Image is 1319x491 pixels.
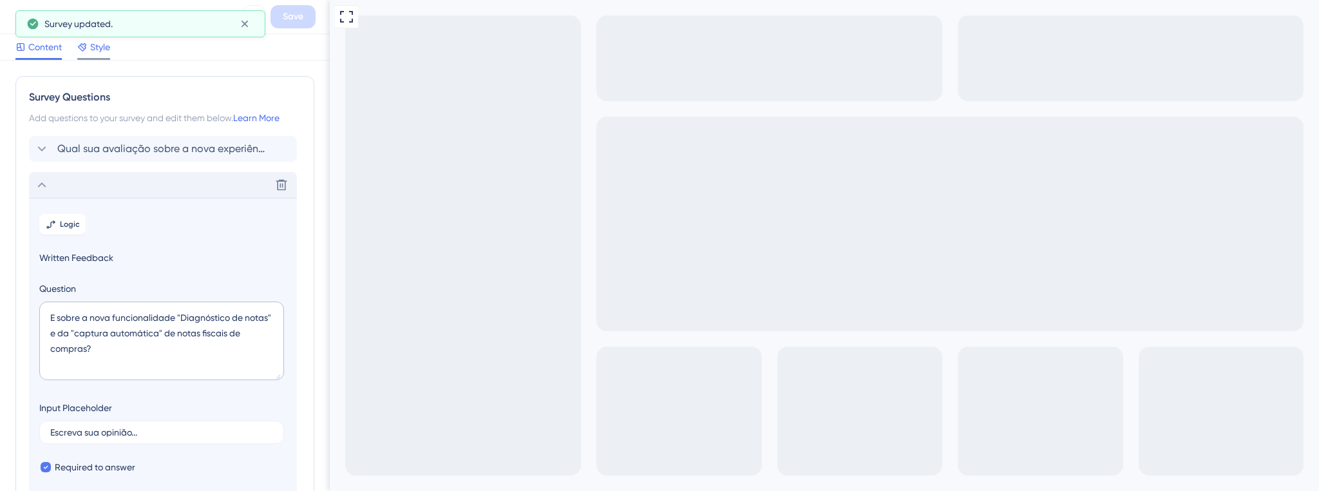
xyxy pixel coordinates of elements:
button: Submit survey [73,142,164,155]
span: Logic [60,219,80,229]
label: Question [39,281,287,296]
a: Learn More [233,113,280,123]
span: Survey updated. [44,16,113,32]
div: Survey Questions [29,90,301,105]
span: Required to answer [55,459,135,475]
div: Input Placeholder [39,400,112,416]
textarea: E sobre a nova funcionalidade "Diagnóstico de notas" e da "captura automática" de notas fiscais d... [39,302,284,380]
span: Written Feedback [39,250,287,265]
span: Content [28,39,62,55]
span: Style [90,39,110,55]
div: Close survey [211,10,227,26]
div: Add questions to your survey and edit them below. [29,110,301,126]
span: Qual sua avaliação sobre a nova experiência de página inicial do IOB Emissor? [57,141,270,157]
div: E sobre a nova funcionalidade "Diagnóstico de notas" e da "captura automática" de notas fiscais d... [15,34,227,86]
button: Save [270,5,316,28]
div: [Emissor] Pesquisa rápida - nova homepage e diagnóstico [41,8,237,26]
input: Type a placeholder [50,428,273,437]
span: Save [283,9,303,24]
button: Logic [39,214,86,235]
div: Go to Question 1 [10,10,26,26]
